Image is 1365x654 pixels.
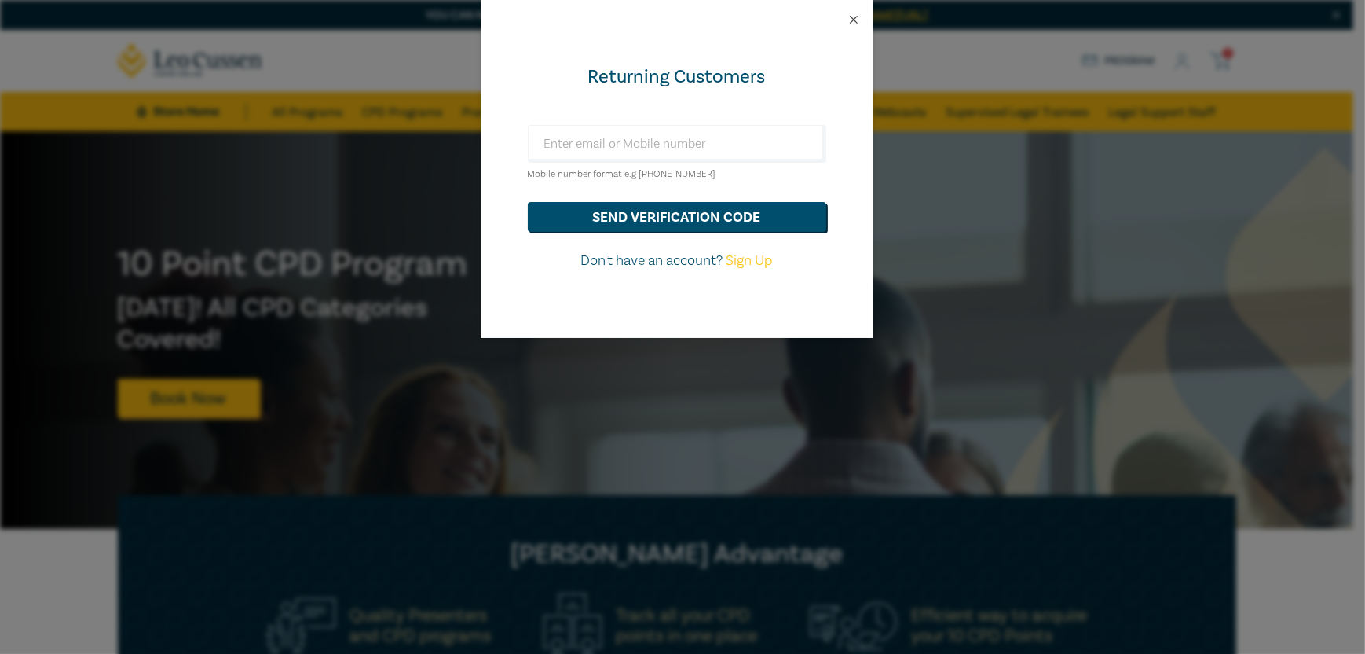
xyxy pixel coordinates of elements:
input: Enter email or Mobile number [528,125,826,163]
button: Close [847,13,861,27]
div: Returning Customers [528,64,826,90]
small: Mobile number format e.g [PHONE_NUMBER] [528,168,716,180]
button: send verification code [528,202,826,232]
a: Sign Up [726,252,773,270]
p: Don't have an account? [528,251,826,271]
